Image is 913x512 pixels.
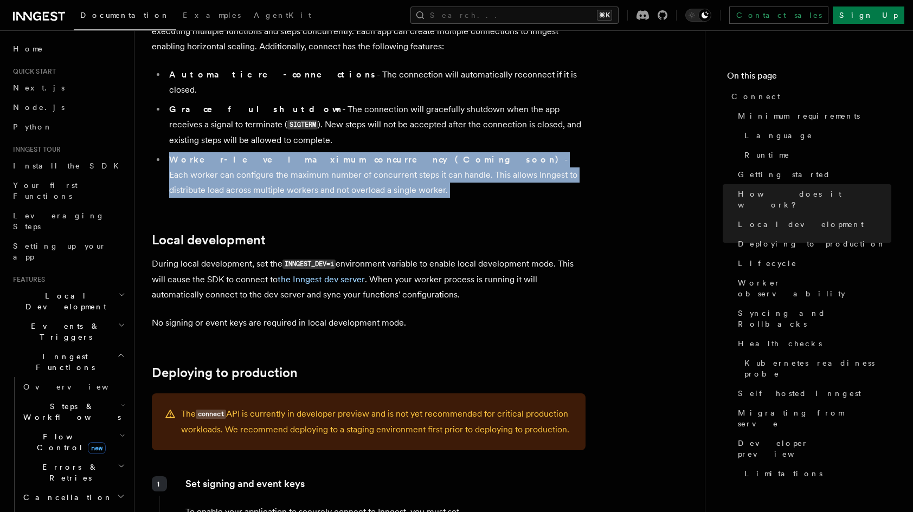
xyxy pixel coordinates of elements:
[734,254,891,273] a: Lifecycle
[247,3,318,29] a: AgentKit
[166,102,586,148] li: - The connection will gracefully shutdown when the app receives a signal to terminate ( ). New st...
[738,277,891,299] span: Worker observability
[181,406,573,437] p: The API is currently in developer preview and is not yet recommended for critical production work...
[597,10,612,21] kbd: ⌘K
[9,316,127,347] button: Events & Triggers
[734,106,891,126] a: Minimum requirements
[278,274,365,284] a: the Inngest dev server
[152,315,586,330] p: No signing or event keys are required in local development mode.
[738,219,864,230] span: Local development
[738,338,822,349] span: Health checks
[19,401,121,423] span: Steps & Workflows
[738,169,831,180] span: Getting started
[19,427,127,457] button: Flow Controlnew
[740,464,891,483] a: Limitations
[734,273,891,303] a: Worker observability
[88,442,106,454] span: new
[9,275,45,284] span: Features
[727,87,891,106] a: Connect
[152,256,586,302] p: During local development, set the environment variable to enable local development mode. This wil...
[19,431,119,453] span: Flow Control
[729,7,828,24] a: Contact sales
[196,410,226,419] code: connect
[738,189,891,210] span: How does it work?
[740,145,891,165] a: Runtime
[744,150,790,160] span: Runtime
[23,383,135,391] span: Overview
[13,43,43,54] span: Home
[740,353,891,384] a: Kubernetes readiness probe
[744,358,891,379] span: Kubernetes readiness probe
[734,234,891,254] a: Deploying to production
[738,438,891,459] span: Developer preview
[731,91,780,102] span: Connect
[9,206,127,236] a: Leveraging Steps
[152,476,167,491] div: 1
[19,462,118,483] span: Errors & Retries
[833,7,904,24] a: Sign Up
[183,11,241,20] span: Examples
[282,260,336,269] code: INNGEST_DEV=1
[9,286,127,316] button: Local Development
[13,181,78,200] span: Your first Functions
[9,156,127,176] a: Install the SDK
[9,78,127,98] a: Next.js
[738,258,797,269] span: Lifecycle
[13,122,53,131] span: Python
[9,98,127,117] a: Node.js
[287,120,318,129] code: SIGTERM
[740,126,891,145] a: Language
[80,11,170,20] span: Documentation
[185,476,585,491] p: Set signing and event keys
[734,184,891,215] a: How does it work?
[19,457,127,488] button: Errors & Retries
[734,433,891,464] a: Developer preview
[9,145,61,154] span: Inngest tour
[152,232,266,248] a: Local development
[738,388,861,399] span: Self hosted Inngest
[176,3,247,29] a: Examples
[738,111,860,121] span: Minimum requirements
[152,8,586,54] p: The API establishes a persistent WebSocket connection to Inngest. Each connection can handle exec...
[169,104,342,114] strong: Graceful shutdown
[9,351,117,373] span: Inngest Functions
[734,403,891,433] a: Migrating from serve
[734,303,891,334] a: Syncing and Rollbacks
[74,3,176,30] a: Documentation
[410,7,619,24] button: Search...⌘K
[13,211,105,231] span: Leveraging Steps
[734,165,891,184] a: Getting started
[9,236,127,267] a: Setting up your app
[13,161,125,170] span: Install the SDK
[152,365,298,380] a: Deploying to production
[9,39,127,59] a: Home
[19,397,127,427] button: Steps & Workflows
[19,377,127,397] a: Overview
[9,290,118,312] span: Local Development
[738,238,886,249] span: Deploying to production
[9,176,127,206] a: Your first Functions
[13,103,65,112] span: Node.js
[734,334,891,353] a: Health checks
[166,152,586,198] li: - Each worker can configure the maximum number of concurrent steps it can handle. This allows Inn...
[734,384,891,403] a: Self hosted Inngest
[166,67,586,98] li: - The connection will automatically reconnect if it is closed.
[727,69,891,87] h4: On this page
[738,308,891,329] span: Syncing and Rollbacks
[744,468,822,479] span: Limitations
[169,69,377,80] strong: Automatic re-connections
[13,83,65,92] span: Next.js
[19,488,127,507] button: Cancellation
[9,117,127,137] a: Python
[19,492,113,503] span: Cancellation
[685,9,711,22] button: Toggle dark mode
[169,154,564,165] strong: Worker-level maximum concurrency (Coming soon)
[738,407,891,429] span: Migrating from serve
[9,67,56,76] span: Quick start
[9,347,127,377] button: Inngest Functions
[13,242,106,261] span: Setting up your app
[254,11,311,20] span: AgentKit
[9,321,118,342] span: Events & Triggers
[744,130,813,141] span: Language
[734,215,891,234] a: Local development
